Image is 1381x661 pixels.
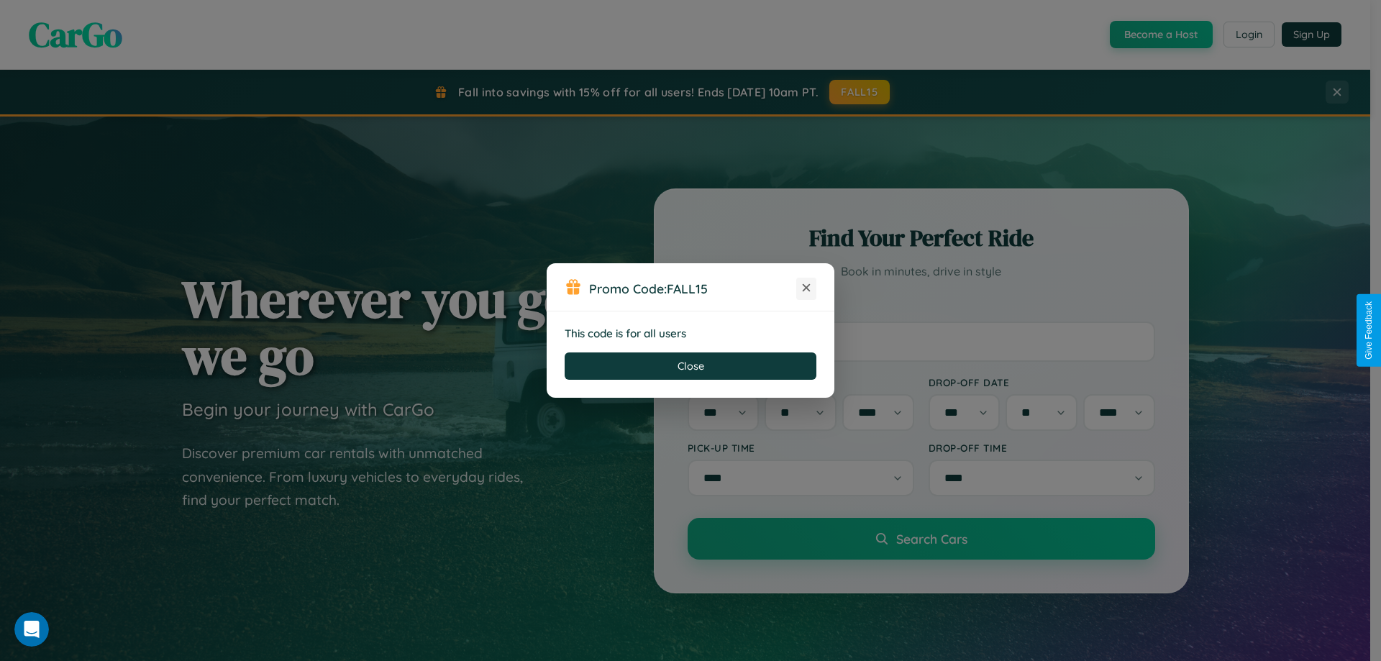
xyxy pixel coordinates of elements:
strong: This code is for all users [565,327,686,340]
iframe: Intercom live chat [14,612,49,647]
h3: Promo Code: [589,281,796,296]
b: FALL15 [667,281,708,296]
div: Give Feedback [1364,301,1374,360]
button: Close [565,352,816,380]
